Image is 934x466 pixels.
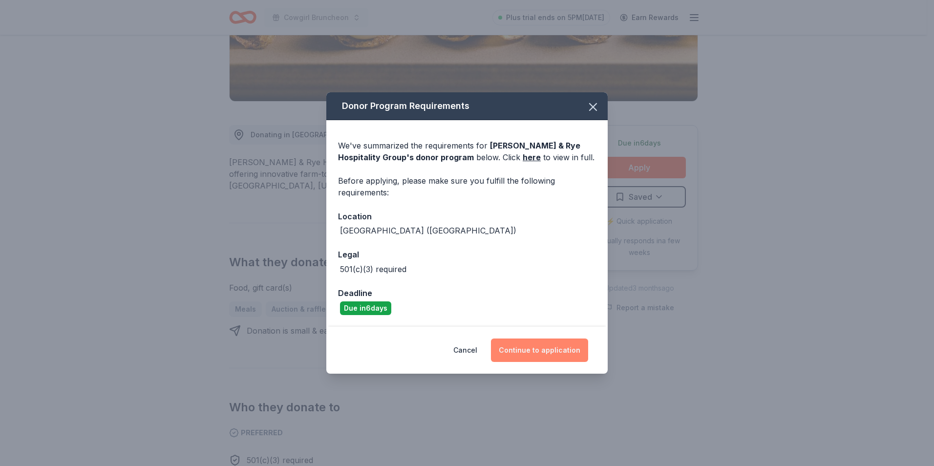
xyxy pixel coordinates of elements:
[338,210,596,223] div: Location
[338,140,596,163] div: We've summarized the requirements for below. Click to view in full.
[491,339,588,362] button: Continue to application
[453,339,477,362] button: Cancel
[340,225,516,236] div: [GEOGRAPHIC_DATA] ([GEOGRAPHIC_DATA])
[340,263,406,275] div: 501(c)(3) required
[338,248,596,261] div: Legal
[523,151,541,163] a: here
[338,287,596,299] div: Deadline
[338,175,596,198] div: Before applying, please make sure you fulfill the following requirements:
[326,92,608,120] div: Donor Program Requirements
[340,301,391,315] div: Due in 6 days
